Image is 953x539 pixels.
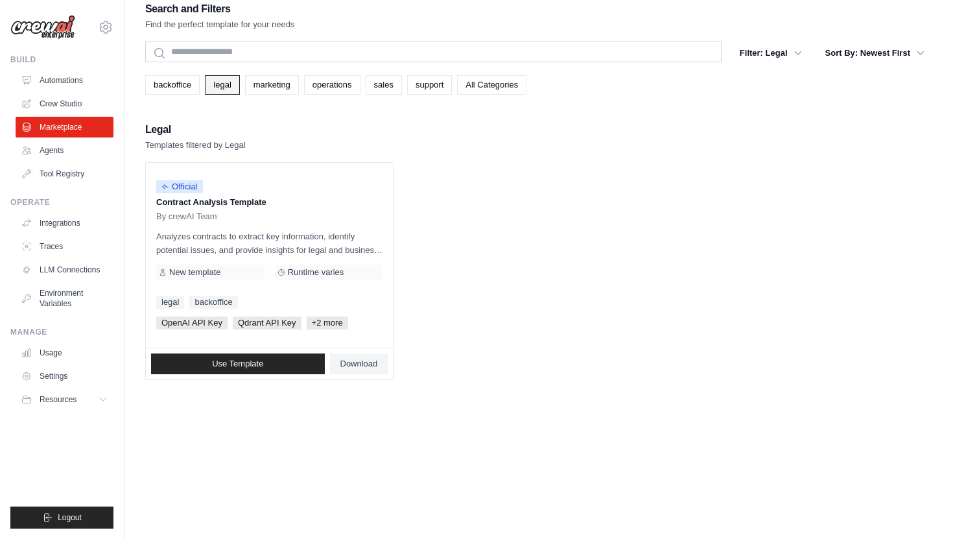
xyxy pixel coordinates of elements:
[212,359,263,369] span: Use Template
[16,93,113,114] a: Crew Studio
[307,317,348,329] span: +2 more
[732,42,810,65] button: Filter: Legal
[16,342,113,363] a: Usage
[10,15,75,40] img: Logo
[16,259,113,280] a: LLM Connections
[245,75,299,95] a: marketing
[16,70,113,91] a: Automations
[151,353,325,374] a: Use Template
[457,75,526,95] a: All Categories
[16,236,113,257] a: Traces
[330,353,388,374] a: Download
[156,296,184,309] a: legal
[304,75,360,95] a: operations
[10,54,113,65] div: Build
[156,230,382,257] p: Analyzes contracts to extract key information, identify potential issues, and provide insights fo...
[169,267,220,278] span: New template
[16,117,113,138] a: Marketplace
[340,359,378,369] span: Download
[288,267,344,278] span: Runtime varies
[58,512,82,523] span: Logout
[189,296,237,309] a: backoffice
[145,75,200,95] a: backoffice
[156,180,203,193] span: Official
[156,317,228,329] span: OpenAI API Key
[10,197,113,208] div: Operate
[145,139,246,152] p: Templates filtered by Legal
[16,213,113,234] a: Integrations
[10,507,113,529] button: Logout
[205,75,239,95] a: legal
[16,366,113,387] a: Settings
[233,317,301,329] span: Qdrant API Key
[145,18,295,31] p: Find the perfect template for your needs
[10,327,113,337] div: Manage
[40,394,76,405] span: Resources
[16,140,113,161] a: Agents
[156,211,217,222] span: By crewAI Team
[366,75,402,95] a: sales
[818,42,932,65] button: Sort By: Newest First
[16,389,113,410] button: Resources
[145,121,246,139] h2: Legal
[407,75,452,95] a: support
[156,196,382,209] p: Contract Analysis Template
[16,283,113,314] a: Environment Variables
[16,163,113,184] a: Tool Registry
